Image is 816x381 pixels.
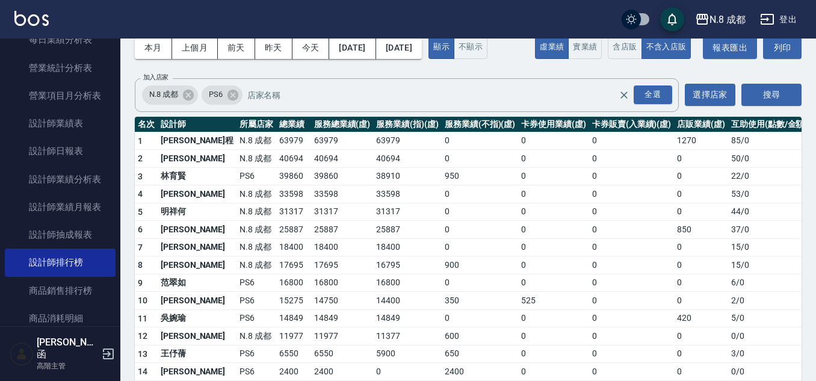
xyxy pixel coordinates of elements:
td: 0 [674,185,728,203]
td: 39860 [311,167,374,185]
td: 6 / 0 [728,274,810,292]
td: 40694 [276,150,311,168]
td: 50 / 0 [728,150,810,168]
td: 14750 [311,292,374,310]
td: 0 [589,345,674,363]
a: 設計師排行榜 [5,249,116,276]
th: 卡券使用業績(虛) [518,117,589,132]
td: 63979 [276,132,311,150]
a: 商品消耗明細 [5,305,116,332]
td: 0 / 0 [728,363,810,381]
td: 0 [442,309,518,327]
button: 不顯示 [454,36,487,59]
button: [DATE] [329,37,376,59]
button: 搜尋 [741,84,802,106]
td: 31317 [276,203,311,221]
td: 0 [589,327,674,345]
span: 4 [138,189,143,199]
button: 登出 [755,8,802,31]
td: 0 [518,185,589,203]
button: 不含入店販 [641,36,691,59]
a: 商品銷售排行榜 [5,277,116,305]
td: 63979 [373,132,442,150]
td: 明祥何 [158,203,236,221]
button: Open [631,83,675,107]
input: 店家名稱 [244,84,640,105]
td: 40694 [311,150,374,168]
td: 33598 [276,185,311,203]
span: PS6 [202,88,230,101]
button: [DATE] [376,37,422,59]
td: 14849 [373,309,442,327]
div: PS6 [202,85,243,105]
span: 9 [138,278,143,288]
td: 900 [442,256,518,274]
span: 10 [138,296,148,305]
th: 所屬店家 [236,117,276,132]
td: 11377 [373,327,442,345]
button: 顯示 [428,36,454,59]
td: 0 [589,150,674,168]
th: 名次 [135,117,158,132]
td: 3 / 0 [728,345,810,363]
td: 0 [518,203,589,221]
td: 0 [518,345,589,363]
th: 店販業績(虛) [674,117,728,132]
td: N.8 成都 [236,203,276,221]
td: 16800 [311,274,374,292]
td: 0 [518,132,589,150]
td: [PERSON_NAME]程 [158,132,236,150]
td: 31317 [373,203,442,221]
td: 14849 [276,309,311,327]
td: 17695 [276,256,311,274]
td: N.8 成都 [236,256,276,274]
td: PS6 [236,274,276,292]
td: 0 [674,327,728,345]
td: 0 [518,167,589,185]
td: 25887 [311,221,374,239]
span: 8 [138,260,143,270]
a: 設計師業績月報表 [5,193,116,221]
td: N.8 成都 [236,221,276,239]
td: 15 / 0 [728,256,810,274]
td: 0 [518,274,589,292]
span: 6 [138,225,143,234]
td: 范翠如 [158,274,236,292]
td: 2 / 0 [728,292,810,310]
button: 列印 [763,37,802,59]
td: 0 / 0 [728,327,810,345]
td: 600 [442,327,518,345]
td: N.8 成都 [236,238,276,256]
td: 37 / 0 [728,221,810,239]
td: 2400 [276,363,311,381]
a: 設計師日報表 [5,137,116,165]
td: 16800 [276,274,311,292]
td: 0 [589,167,674,185]
td: 0 [442,221,518,239]
td: 0 [674,274,728,292]
td: 1270 [674,132,728,150]
td: 王伃蒨 [158,345,236,363]
img: Person [10,342,34,366]
td: 16800 [373,274,442,292]
td: 5900 [373,345,442,363]
a: 報表匯出 [703,37,757,59]
td: N.8 成都 [236,150,276,168]
td: 85 / 0 [728,132,810,150]
td: 18400 [276,238,311,256]
td: 5 / 0 [728,309,810,327]
td: [PERSON_NAME] [158,150,236,168]
td: 0 [589,203,674,221]
td: 33598 [311,185,374,203]
td: 38910 [373,167,442,185]
td: 40694 [373,150,442,168]
td: 2400 [311,363,374,381]
button: 選擇店家 [685,84,735,106]
button: 含店販 [608,36,641,59]
td: 0 [589,274,674,292]
td: 18400 [373,238,442,256]
th: 總業績 [276,117,311,132]
td: 950 [442,167,518,185]
span: 2 [138,153,143,163]
td: 0 [518,221,589,239]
